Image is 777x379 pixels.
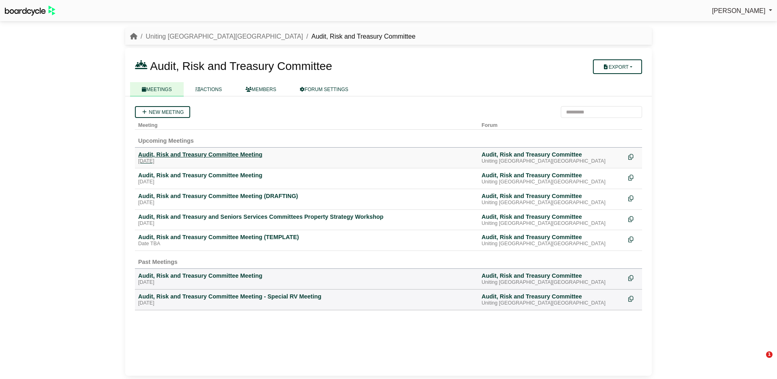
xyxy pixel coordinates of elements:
[138,137,194,144] span: Upcoming Meetings
[482,293,622,300] div: Audit, Risk and Treasury Committee
[482,241,622,247] div: Uniting [GEOGRAPHIC_DATA][GEOGRAPHIC_DATA]
[138,151,475,165] a: Audit, Risk and Treasury Committee Meeting [DATE]
[766,351,773,358] span: 1
[593,59,642,74] button: Export
[482,233,622,247] a: Audit, Risk and Treasury Committee Uniting [GEOGRAPHIC_DATA][GEOGRAPHIC_DATA]
[628,293,639,304] div: Make a copy
[712,7,766,14] span: [PERSON_NAME]
[482,213,622,227] a: Audit, Risk and Treasury Committee Uniting [GEOGRAPHIC_DATA][GEOGRAPHIC_DATA]
[138,220,475,227] div: [DATE]
[138,293,475,307] a: Audit, Risk and Treasury Committee Meeting - Special RV Meeting [DATE]
[130,82,184,96] a: MEETINGS
[138,172,475,179] div: Audit, Risk and Treasury Committee Meeting
[482,151,622,165] a: Audit, Risk and Treasury Committee Uniting [GEOGRAPHIC_DATA][GEOGRAPHIC_DATA]
[482,172,622,179] div: Audit, Risk and Treasury Committee
[138,272,475,279] div: Audit, Risk and Treasury Committee Meeting
[482,233,622,241] div: Audit, Risk and Treasury Committee
[138,233,475,241] div: Audit, Risk and Treasury Committee Meeting (TEMPLATE)
[138,213,475,220] div: Audit, Risk and Treasury and Seniors Services Committees Property Strategy Workshop
[138,259,178,265] span: Past Meetings
[628,172,639,183] div: Make a copy
[138,179,475,185] div: [DATE]
[482,192,622,206] a: Audit, Risk and Treasury Committee Uniting [GEOGRAPHIC_DATA][GEOGRAPHIC_DATA]
[138,158,475,165] div: [DATE]
[234,82,288,96] a: MEMBERS
[482,200,622,206] div: Uniting [GEOGRAPHIC_DATA][GEOGRAPHIC_DATA]
[712,6,772,16] a: [PERSON_NAME]
[482,300,622,307] div: Uniting [GEOGRAPHIC_DATA][GEOGRAPHIC_DATA]
[138,272,475,286] a: Audit, Risk and Treasury Committee Meeting [DATE]
[138,241,475,247] div: Date TBA
[150,60,332,72] span: Audit, Risk and Treasury Committee
[628,213,639,224] div: Make a copy
[482,272,622,279] div: Audit, Risk and Treasury Committee
[482,213,622,220] div: Audit, Risk and Treasury Committee
[628,272,639,283] div: Make a copy
[482,172,622,185] a: Audit, Risk and Treasury Committee Uniting [GEOGRAPHIC_DATA][GEOGRAPHIC_DATA]
[482,279,622,286] div: Uniting [GEOGRAPHIC_DATA][GEOGRAPHIC_DATA]
[303,31,416,42] li: Audit, Risk and Treasury Committee
[749,351,769,371] iframe: Intercom live chat
[184,82,234,96] a: ACTIONS
[138,151,475,158] div: Audit, Risk and Treasury Committee Meeting
[138,279,475,286] div: [DATE]
[138,192,475,200] div: Audit, Risk and Treasury Committee Meeting (DRAFTING)
[482,272,622,286] a: Audit, Risk and Treasury Committee Uniting [GEOGRAPHIC_DATA][GEOGRAPHIC_DATA]
[482,158,622,165] div: Uniting [GEOGRAPHIC_DATA][GEOGRAPHIC_DATA]
[628,151,639,162] div: Make a copy
[482,192,622,200] div: Audit, Risk and Treasury Committee
[628,233,639,244] div: Make a copy
[135,118,478,130] th: Meeting
[5,6,55,16] img: BoardcycleBlackGreen-aaafeed430059cb809a45853b8cf6d952af9d84e6e89e1f1685b34bfd5cb7d64.svg
[130,31,415,42] nav: breadcrumb
[482,179,622,185] div: Uniting [GEOGRAPHIC_DATA][GEOGRAPHIC_DATA]
[138,213,475,227] a: Audit, Risk and Treasury and Seniors Services Committees Property Strategy Workshop [DATE]
[138,233,475,247] a: Audit, Risk and Treasury Committee Meeting (TEMPLATE) Date TBA
[145,33,303,40] a: Uniting [GEOGRAPHIC_DATA][GEOGRAPHIC_DATA]
[138,293,475,300] div: Audit, Risk and Treasury Committee Meeting - Special RV Meeting
[288,82,360,96] a: FORUM SETTINGS
[135,106,190,118] a: New meeting
[138,192,475,206] a: Audit, Risk and Treasury Committee Meeting (DRAFTING) [DATE]
[482,151,622,158] div: Audit, Risk and Treasury Committee
[478,118,625,130] th: Forum
[628,192,639,203] div: Make a copy
[138,200,475,206] div: [DATE]
[138,172,475,185] a: Audit, Risk and Treasury Committee Meeting [DATE]
[138,300,475,307] div: [DATE]
[482,220,622,227] div: Uniting [GEOGRAPHIC_DATA][GEOGRAPHIC_DATA]
[482,293,622,307] a: Audit, Risk and Treasury Committee Uniting [GEOGRAPHIC_DATA][GEOGRAPHIC_DATA]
